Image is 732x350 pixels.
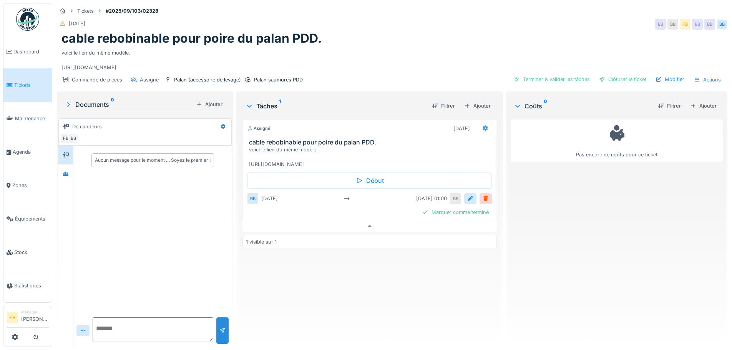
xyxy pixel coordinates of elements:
[246,101,425,111] div: Tâches
[60,133,71,144] div: FB
[246,238,277,245] div: 1 visible sur 1
[249,146,493,168] div: voici le lien du même modèle. [URL][DOMAIN_NAME]
[3,202,52,236] a: Équipements
[3,68,52,102] a: Tickets
[3,169,52,202] a: Zones
[65,100,193,109] div: Documents
[103,7,161,15] strong: #2025/09/103/02328
[72,123,102,130] div: Demandeurs
[61,31,322,46] h1: cable rebobinable pour poire du palan PDD.
[12,182,49,189] span: Zones
[77,7,94,15] div: Tickets
[453,125,470,132] div: [DATE]
[596,74,649,85] div: Clôturer le ticket
[15,115,49,122] span: Maintenance
[247,193,258,204] div: BB
[514,101,652,111] div: Coûts
[140,76,159,83] div: Assigné
[655,101,684,111] div: Filtrer
[258,193,450,204] div: [DATE] [DATE] 01:00
[667,19,678,30] div: BB
[14,249,49,256] span: Stock
[247,125,271,132] div: Assigné
[3,236,52,269] a: Stock
[249,139,493,146] h3: cable rebobinable pour poire du palan PDD.
[692,19,703,30] div: BB
[717,19,727,30] div: BB
[61,46,723,71] div: voici le lien du même modèle. [URL][DOMAIN_NAME]
[193,99,226,109] div: Ajouter
[419,207,492,217] div: Marquer comme terminé
[3,269,52,302] a: Statistiques
[652,74,687,85] div: Modifier
[16,8,39,31] img: Badge_color-CXgf-gQk.svg
[3,102,52,135] a: Maintenance
[72,76,122,83] div: Commande de pièces
[7,312,18,323] li: FB
[3,35,52,68] a: Dashboard
[15,215,49,222] span: Équipements
[680,19,691,30] div: FB
[516,123,718,159] div: Pas encore de coûts pour ce ticket
[7,309,49,328] a: FB Manager[PERSON_NAME]
[511,74,593,85] div: Terminer & valider les tâches
[13,48,49,55] span: Dashboard
[68,133,79,144] div: BB
[21,309,49,315] div: Manager
[69,20,85,27] div: [DATE]
[14,282,49,289] span: Statistiques
[450,193,461,204] div: BB
[461,101,494,111] div: Ajouter
[544,101,547,111] sup: 0
[691,74,724,85] div: Actions
[704,19,715,30] div: BB
[13,148,49,156] span: Agenda
[655,19,666,30] div: BB
[279,101,281,111] sup: 1
[95,157,211,164] div: Aucun message pour le moment … Soyez le premier !
[3,135,52,169] a: Agenda
[429,101,458,111] div: Filtrer
[21,309,49,326] li: [PERSON_NAME]
[111,100,114,109] sup: 0
[247,173,491,189] div: Début
[687,101,720,111] div: Ajouter
[174,76,241,83] div: Palan (accessoire de levage)
[254,76,303,83] div: Palan saumures PDD
[14,81,49,89] span: Tickets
